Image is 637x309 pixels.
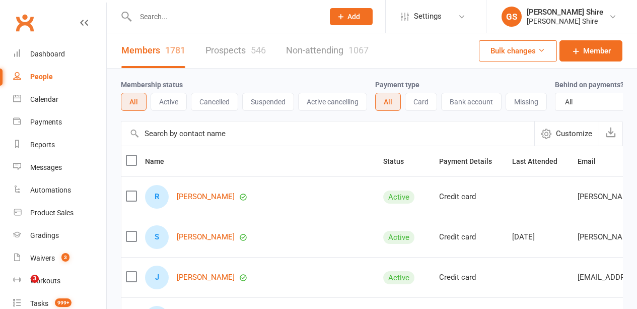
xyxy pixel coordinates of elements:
[439,273,503,282] div: Credit card
[439,233,503,241] div: Credit card
[330,8,373,25] button: Add
[242,93,294,111] button: Suspended
[30,50,65,58] div: Dashboard
[13,43,106,66] a: Dashboard
[121,33,185,68] a: Members1781
[55,298,72,307] span: 999+
[30,163,62,171] div: Messages
[30,186,71,194] div: Automations
[348,45,369,55] div: 1067
[191,93,238,111] button: Cancelled
[383,157,415,165] span: Status
[177,193,235,201] a: [PERSON_NAME]
[121,121,534,146] input: Search by contact name
[414,5,442,28] span: Settings
[31,275,39,283] span: 3
[479,40,557,61] button: Bulk changes
[30,118,62,126] div: Payments
[512,155,569,167] button: Last Attended
[383,191,414,204] div: Active
[383,231,414,244] div: Active
[30,73,53,81] div: People
[383,271,414,284] div: Active
[205,33,266,68] a: Prospects546
[145,266,169,289] div: Jake
[13,156,106,179] a: Messages
[527,17,603,26] div: [PERSON_NAME] Shire
[13,270,106,292] a: Workouts
[30,209,74,217] div: Product Sales
[286,33,369,68] a: Non-attending1067
[30,231,59,239] div: Gradings
[145,157,175,165] span: Name
[502,7,522,27] div: GS
[512,233,569,241] div: [DATE]
[145,225,169,249] div: Scott
[578,155,607,167] button: Email
[10,275,34,299] iframe: Intercom live chat
[177,273,235,282] a: [PERSON_NAME]
[13,202,106,224] a: Product Sales
[30,141,55,149] div: Reports
[30,254,55,262] div: Waivers
[298,93,367,111] button: Active cancelling
[512,157,569,165] span: Last Attended
[578,157,607,165] span: Email
[132,10,317,24] input: Search...
[347,13,360,21] span: Add
[583,45,611,57] span: Member
[534,121,599,146] button: Customize
[12,10,37,35] a: Clubworx
[30,299,48,307] div: Tasks
[121,81,183,89] label: Membership status
[151,93,187,111] button: Active
[439,155,503,167] button: Payment Details
[556,128,592,140] span: Customize
[559,40,622,61] a: Member
[145,185,169,209] div: Riley
[441,93,502,111] button: Bank account
[383,155,415,167] button: Status
[13,179,106,202] a: Automations
[375,81,419,89] label: Payment type
[439,157,503,165] span: Payment Details
[13,247,106,270] a: Waivers 3
[165,45,185,55] div: 1781
[121,93,147,111] button: All
[405,93,437,111] button: Card
[61,253,69,262] span: 3
[527,8,603,17] div: [PERSON_NAME] Shire
[555,81,624,89] label: Behind on payments?
[30,277,60,285] div: Workouts
[13,224,106,247] a: Gradings
[177,233,235,241] a: [PERSON_NAME]
[13,88,106,111] a: Calendar
[13,111,106,134] a: Payments
[13,134,106,156] a: Reports
[506,93,547,111] button: Missing
[145,155,175,167] button: Name
[13,66,106,88] a: People
[439,193,503,201] div: Credit card
[251,45,266,55] div: 546
[30,95,58,103] div: Calendar
[375,93,401,111] button: All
